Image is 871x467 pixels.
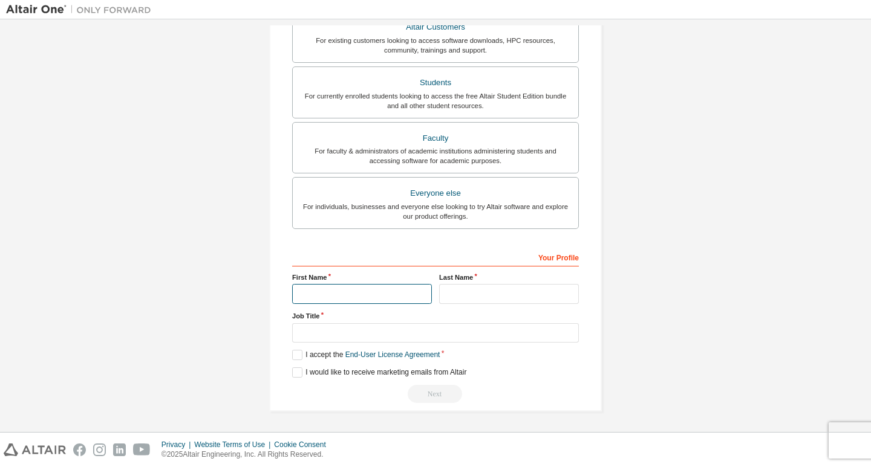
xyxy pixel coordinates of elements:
[300,146,571,166] div: For faculty & administrators of academic institutions administering students and accessing softwa...
[300,19,571,36] div: Altair Customers
[300,36,571,55] div: For existing customers looking to access software downloads, HPC resources, community, trainings ...
[6,4,157,16] img: Altair One
[345,350,440,359] a: End-User License Agreement
[292,311,579,321] label: Job Title
[300,185,571,202] div: Everyone else
[93,443,106,456] img: instagram.svg
[292,272,432,282] label: First Name
[4,443,66,456] img: altair_logo.svg
[274,440,333,449] div: Cookie Consent
[133,443,151,456] img: youtube.svg
[113,443,126,456] img: linkedin.svg
[300,91,571,111] div: For currently enrolled students looking to access the free Altair Student Edition bundle and all ...
[292,350,440,360] label: I accept the
[300,74,571,91] div: Students
[292,385,579,403] div: Read and acccept EULA to continue
[292,247,579,266] div: Your Profile
[73,443,86,456] img: facebook.svg
[194,440,274,449] div: Website Terms of Use
[292,367,466,378] label: I would like to receive marketing emails from Altair
[300,202,571,221] div: For individuals, businesses and everyone else looking to try Altair software and explore our prod...
[161,449,333,460] p: © 2025 Altair Engineering, Inc. All Rights Reserved.
[439,272,579,282] label: Last Name
[161,440,194,449] div: Privacy
[300,130,571,147] div: Faculty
